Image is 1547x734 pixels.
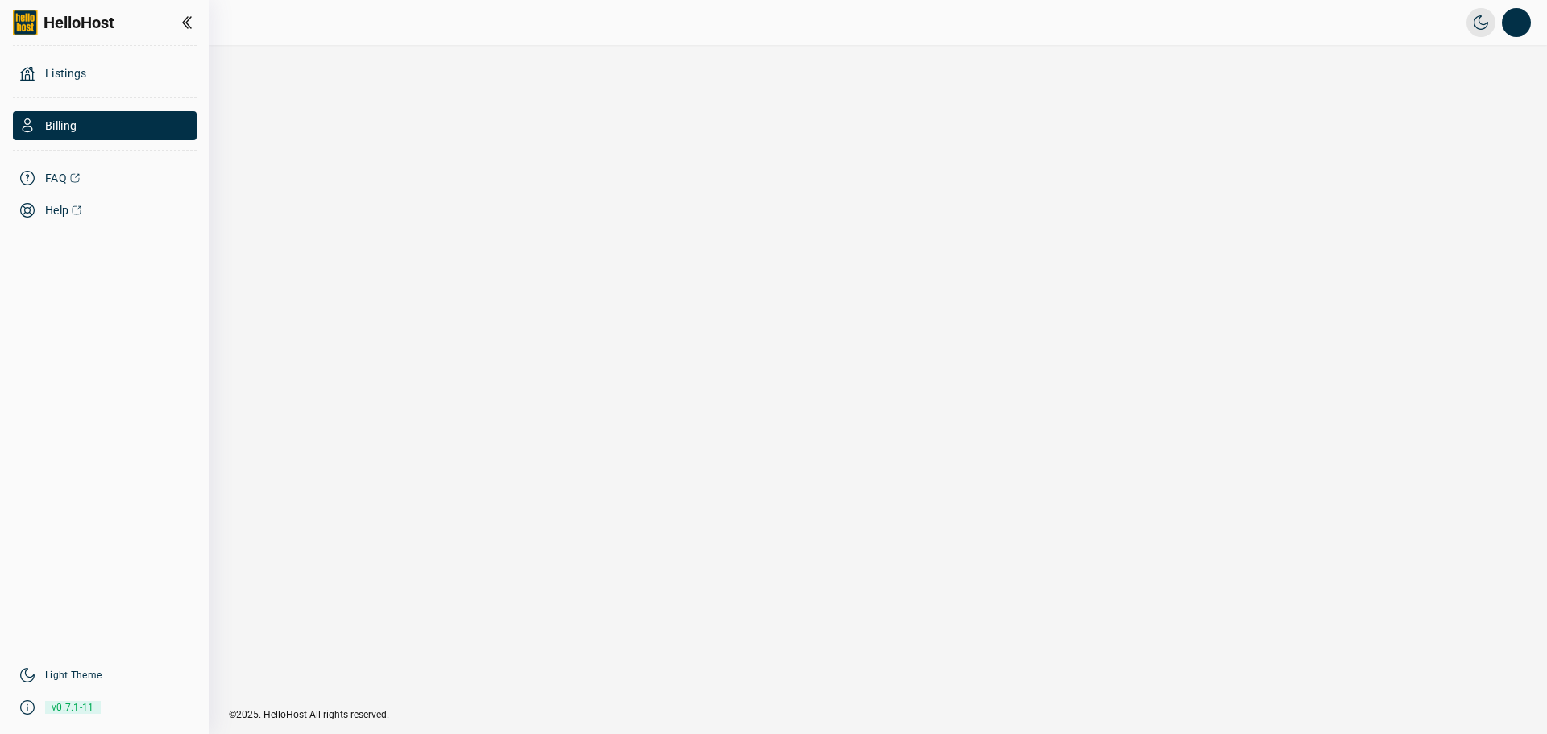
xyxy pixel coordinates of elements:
[45,695,101,719] span: v0.7.1-11
[13,196,197,225] a: Help
[45,202,68,218] span: Help
[45,669,102,682] a: Light Theme
[44,11,114,34] span: HelloHost
[13,10,114,35] a: HelloHost
[45,65,87,81] span: Listings
[45,118,77,134] span: Billing
[209,708,1547,734] div: ©2025. HelloHost All rights reserved.
[45,170,67,186] span: FAQ
[13,10,39,35] img: logo-full.png
[13,164,197,193] a: FAQ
